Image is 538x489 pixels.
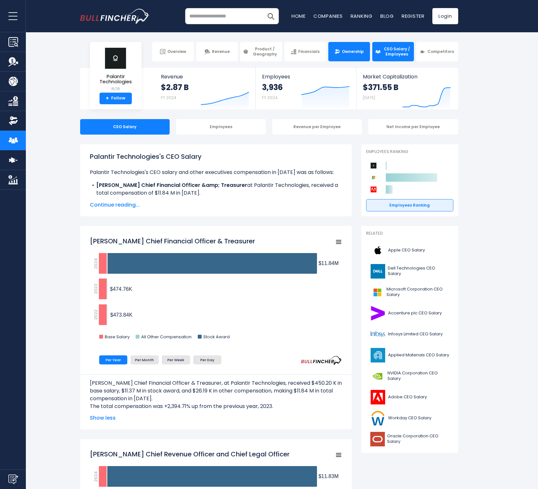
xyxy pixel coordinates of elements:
div: Revenue per Employee [272,119,362,135]
tspan: $473.84K [110,312,132,318]
h1: Palantir Technologies's CEO Salary [90,152,342,161]
li: Per Day [193,355,221,364]
a: Market Capitalization $371.55 B [DATE] [356,68,457,109]
span: Adobe CEO Salary [388,394,427,400]
strong: $2.87 B [161,82,189,92]
span: Workday CEO Salary [388,415,431,421]
button: Search [263,8,279,24]
span: Ownership [342,49,364,54]
tspan: [PERSON_NAME] Chief Financial Officer & Treasurer [90,237,255,246]
a: Ownership [328,42,370,61]
li: Per Month [131,355,159,364]
a: Overview [152,42,194,61]
span: Show less [90,414,342,422]
img: ADBE logo [370,390,386,404]
img: WDAY logo [370,411,386,425]
p: Related [366,231,453,236]
a: Revenue [196,42,238,61]
tspan: [PERSON_NAME] Chief Revenue Officer and Chief Legal Officer [90,450,290,459]
li: at Palantir Technologies, received a total compensation of $11.84 M in [DATE]. [90,181,342,197]
span: Oracle Corporation CEO Salary [387,433,449,444]
a: Microsoft Corporation CEO Salary [366,283,453,301]
text: Base Salary [105,334,130,340]
span: Accenture plc CEO Salary [388,311,442,316]
text: 2024 [93,258,99,269]
span: Employees [262,74,350,80]
img: Palantir Technologies competitors logo [369,161,378,170]
img: Microsoft Corporation competitors logo [369,173,378,182]
b: [PERSON_NAME] Chief Financial Officer &amp; Treasurer [96,181,247,189]
a: Revenue $2.87 B FY 2024 [154,68,256,109]
span: Apple CEO Salary [388,248,425,253]
a: Infosys Limited CEO Salary [366,325,453,343]
a: Register [402,13,425,19]
a: Blog [380,13,394,19]
strong: 3,936 [262,82,283,92]
span: Applied Materials CEO Salary [388,352,449,358]
span: Overview [167,49,186,54]
tspan: $11.84M [318,260,338,266]
text: 2024 [93,471,99,482]
p: The total compensation was +2,394.71% up from the previous year, 2023. [90,402,342,410]
a: Go to homepage [80,9,150,24]
span: Palantir Technologies [95,74,136,85]
text: 2023 [93,284,99,294]
a: +Follow [100,93,132,104]
a: Applied Materials CEO Salary [366,346,453,364]
a: Adobe CEO Salary [366,388,453,406]
a: CEO Salary / Employees [372,42,414,61]
a: Companies [313,13,343,19]
img: ACN logo [370,306,386,321]
img: NVDA logo [370,369,385,383]
span: Continue reading... [90,201,342,209]
a: Home [291,13,306,19]
span: CEO Salary / Employees [383,46,411,56]
strong: $371.55 B [363,82,398,92]
img: AAPL logo [370,243,386,258]
a: NVIDIA Corporation CEO Salary [366,367,453,385]
a: Accenture plc CEO Salary [366,304,453,322]
span: Dell Technologies CEO Salary [388,266,449,277]
text: Stock Award [203,334,230,340]
img: Ownership [8,116,18,126]
text: All Other Compensation [141,334,191,340]
div: CEO Salary [80,119,170,135]
a: Apple CEO Salary [366,241,453,259]
span: Financials [298,49,320,54]
small: [DATE] [363,95,375,100]
small: FY 2024 [161,95,176,100]
text: 2022 [93,310,99,320]
span: Product / Geography [250,46,279,56]
img: MSFT logo [370,285,385,300]
a: Palantir Technologies PLTR [95,47,137,93]
a: Financials [284,42,326,61]
span: Revenue [161,74,249,80]
span: Infosys Limited CEO Salary [388,331,443,337]
a: Login [432,8,458,24]
div: Employees [176,119,266,135]
a: Product / Geography [240,42,282,61]
img: Adobe competitors logo [369,185,378,194]
li: Per Year [99,355,127,364]
span: NVIDIA Corporation CEO Salary [387,371,449,382]
a: Workday CEO Salary [366,409,453,427]
span: Market Capitalization [363,74,451,80]
tspan: $11.83M [318,474,338,479]
p: Palantir Technologies's CEO salary and other executives compensation in [DATE] was as follows: [90,168,342,176]
img: DELL logo [370,264,386,279]
small: PLTR [95,86,136,92]
img: INFY logo [370,327,386,341]
li: Per Week [162,355,190,364]
span: Microsoft Corporation CEO Salary [386,287,449,298]
img: AMAT logo [370,348,386,362]
tspan: $474.76K [110,286,132,292]
p: Employees Ranking [366,149,453,155]
img: ORCL logo [370,432,385,446]
a: Dell Technologies CEO Salary [366,262,453,280]
p: [PERSON_NAME] Chief Financial Officer & Treasurer, at Palantir Technologies, received $450.20 K i... [90,379,342,402]
small: FY 2024 [262,95,278,100]
strong: + [106,96,109,101]
img: bullfincher logo [80,9,150,24]
div: Net Income per Employee [368,119,458,135]
a: Oracle Corporation CEO Salary [366,430,453,448]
